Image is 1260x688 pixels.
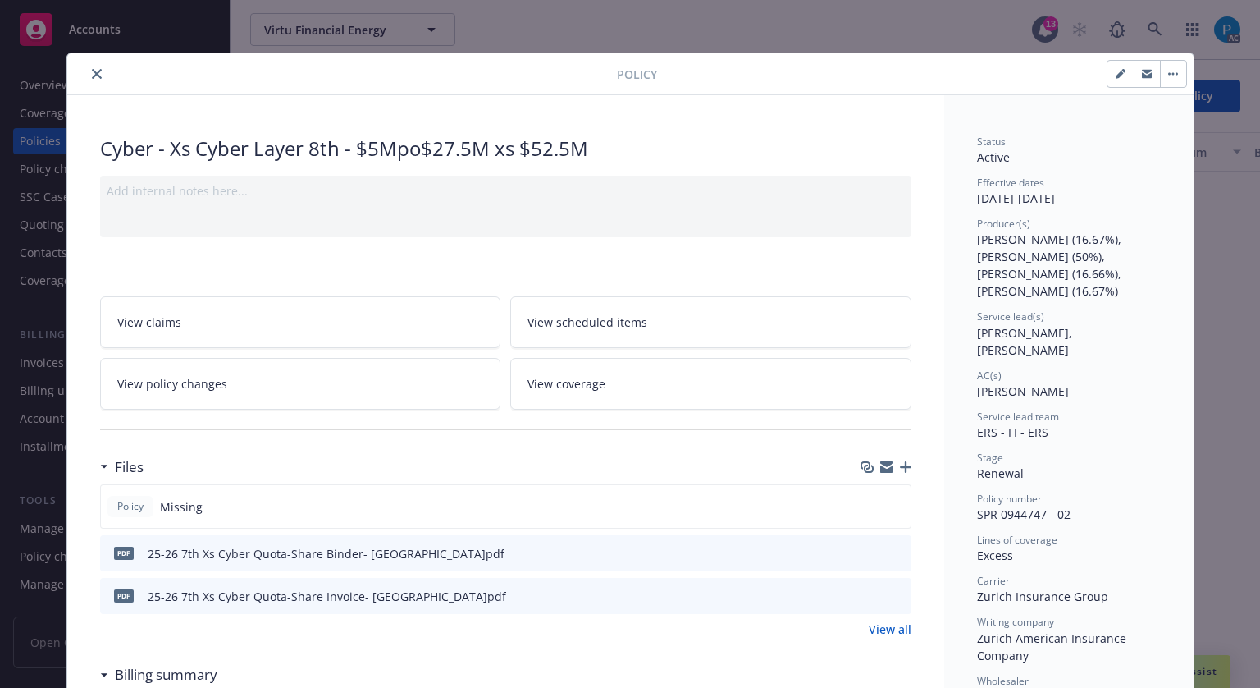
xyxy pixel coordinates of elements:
span: Stage [977,451,1003,465]
span: Status [977,135,1006,149]
span: Policy number [977,492,1042,506]
span: Missing [160,498,203,516]
div: Billing summary [100,664,217,686]
div: Add internal notes here... [107,182,905,200]
span: [PERSON_NAME], [PERSON_NAME] [977,325,1075,358]
div: [DATE] - [DATE] [977,176,1161,207]
span: Zurich Insurance Group [977,589,1108,604]
span: ERS - FI - ERS [977,424,1048,440]
a: View coverage [510,358,911,410]
span: View policy changes [117,375,227,392]
span: AC(s) [977,369,1002,383]
button: download file [864,588,877,605]
span: Carrier [977,574,1010,588]
span: Wholesaler [977,674,1029,688]
div: Excess [977,547,1161,564]
button: close [87,64,107,84]
div: 25-26 7th Xs Cyber Quota-Share Binder- [GEOGRAPHIC_DATA]pdf [148,545,504,562]
a: View claims [100,296,501,348]
div: Cyber - Xs Cyber Layer 8th - $5Mpo$27.5M xs $52.5M [100,135,911,163]
span: [PERSON_NAME] [977,383,1069,399]
a: View all [869,621,911,638]
span: Zurich American Insurance Company [977,631,1130,663]
span: pdf [114,589,134,602]
span: Policy [617,66,657,83]
button: preview file [890,545,905,562]
div: 25-26 7th Xs Cyber Quota-Share Invoice- [GEOGRAPHIC_DATA]pdf [148,588,506,605]
a: View scheduled items [510,296,911,348]
span: SPR 0944747 - 02 [977,507,1071,522]
h3: Billing summary [115,664,217,686]
button: download file [864,545,877,562]
span: Writing company [977,615,1054,629]
h3: Files [115,456,144,478]
span: Service lead team [977,410,1059,424]
span: Active [977,149,1010,165]
button: preview file [890,588,905,605]
span: View coverage [527,375,605,392]
span: View scheduled items [527,314,647,331]
span: Service lead(s) [977,310,1044,323]
span: Effective dates [977,176,1044,190]
span: View claims [117,314,181,331]
span: Policy [114,499,147,514]
span: Lines of coverage [977,533,1057,547]
span: [PERSON_NAME] (16.67%), [PERSON_NAME] (50%), [PERSON_NAME] (16.66%), [PERSON_NAME] (16.67%) [977,232,1125,299]
a: View policy changes [100,358,501,410]
span: Renewal [977,466,1024,481]
span: pdf [114,547,134,559]
div: Files [100,456,144,478]
span: Producer(s) [977,217,1030,231]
